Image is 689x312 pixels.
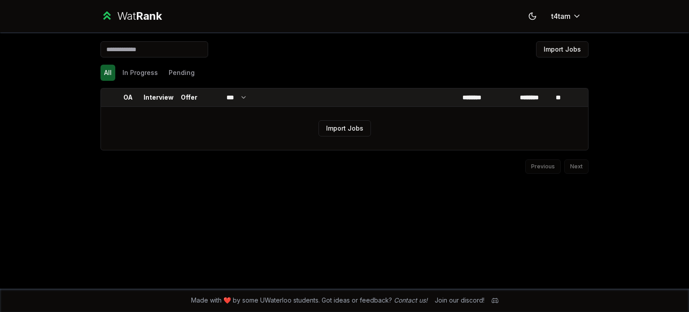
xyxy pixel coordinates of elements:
[100,9,162,23] a: WatRank
[119,65,161,81] button: In Progress
[536,41,589,57] button: Import Jobs
[117,9,162,23] div: Wat
[318,120,371,136] button: Import Jobs
[144,93,174,102] p: Interview
[544,8,589,24] button: t4tam
[123,93,133,102] p: OA
[394,296,427,304] a: Contact us!
[181,93,197,102] p: Offer
[136,9,162,22] span: Rank
[100,65,115,81] button: All
[191,296,427,305] span: Made with ❤️ by some UWaterloo students. Got ideas or feedback?
[551,11,571,22] span: t4tam
[435,296,484,305] div: Join our discord!
[165,65,198,81] button: Pending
